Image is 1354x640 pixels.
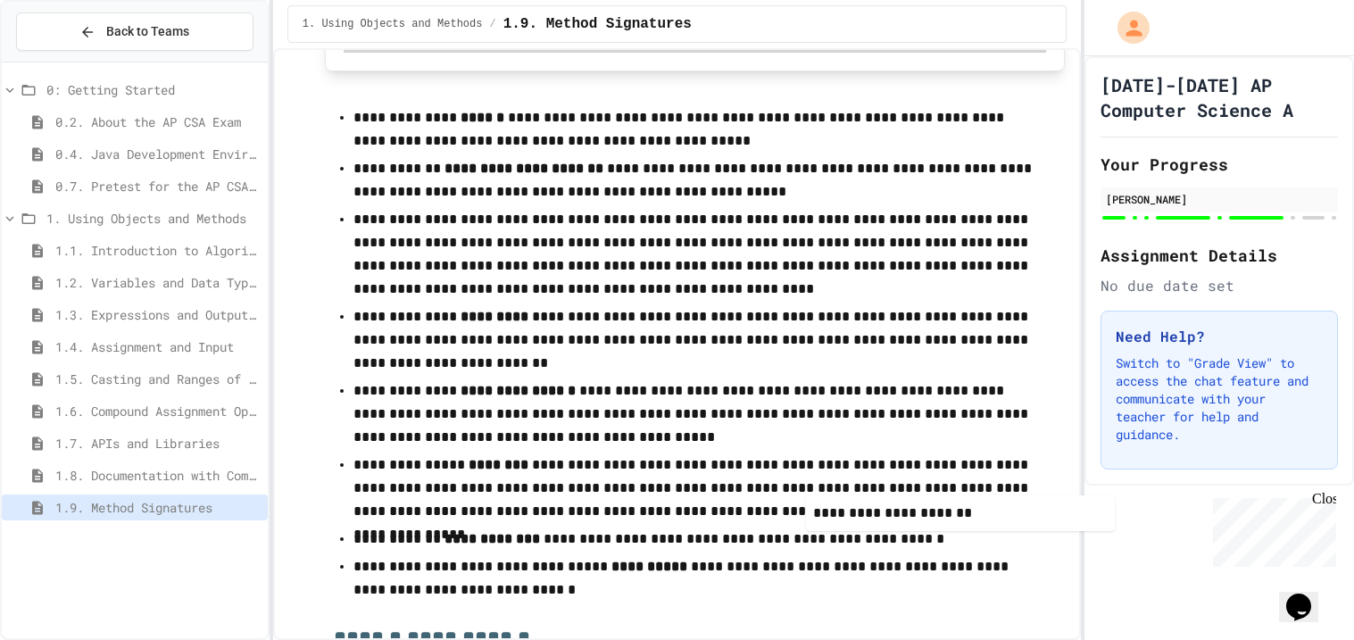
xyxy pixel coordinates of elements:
[55,273,261,292] span: 1.2. Variables and Data Types
[55,434,261,453] span: 1.7. APIs and Libraries
[55,241,261,260] span: 1.1. Introduction to Algorithms, Programming, and Compilers
[1101,243,1338,268] h2: Assignment Details
[1099,7,1154,48] div: My Account
[55,370,261,388] span: 1.5. Casting and Ranges of Values
[55,466,261,485] span: 1.8. Documentation with Comments and Preconditions
[1206,491,1336,567] iframe: chat widget
[1101,275,1338,296] div: No due date set
[16,12,253,51] button: Back to Teams
[303,17,483,31] span: 1. Using Objects and Methods
[55,177,261,195] span: 0.7. Pretest for the AP CSA Exam
[1101,152,1338,177] h2: Your Progress
[1101,72,1338,122] h1: [DATE]-[DATE] AP Computer Science A
[7,7,123,113] div: Chat with us now!Close
[46,80,261,99] span: 0: Getting Started
[1116,354,1323,444] p: Switch to "Grade View" to access the chat feature and communicate with your teacher for help and ...
[106,22,189,41] span: Back to Teams
[55,402,261,420] span: 1.6. Compound Assignment Operators
[1106,191,1333,207] div: [PERSON_NAME]
[55,145,261,163] span: 0.4. Java Development Environments
[1279,569,1336,622] iframe: chat widget
[503,13,692,35] span: 1.9. Method Signatures
[55,337,261,356] span: 1.4. Assignment and Input
[55,498,261,517] span: 1.9. Method Signatures
[46,209,261,228] span: 1. Using Objects and Methods
[55,305,261,324] span: 1.3. Expressions and Output [New]
[1116,326,1323,347] h3: Need Help?
[55,112,261,131] span: 0.2. About the AP CSA Exam
[489,17,495,31] span: /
